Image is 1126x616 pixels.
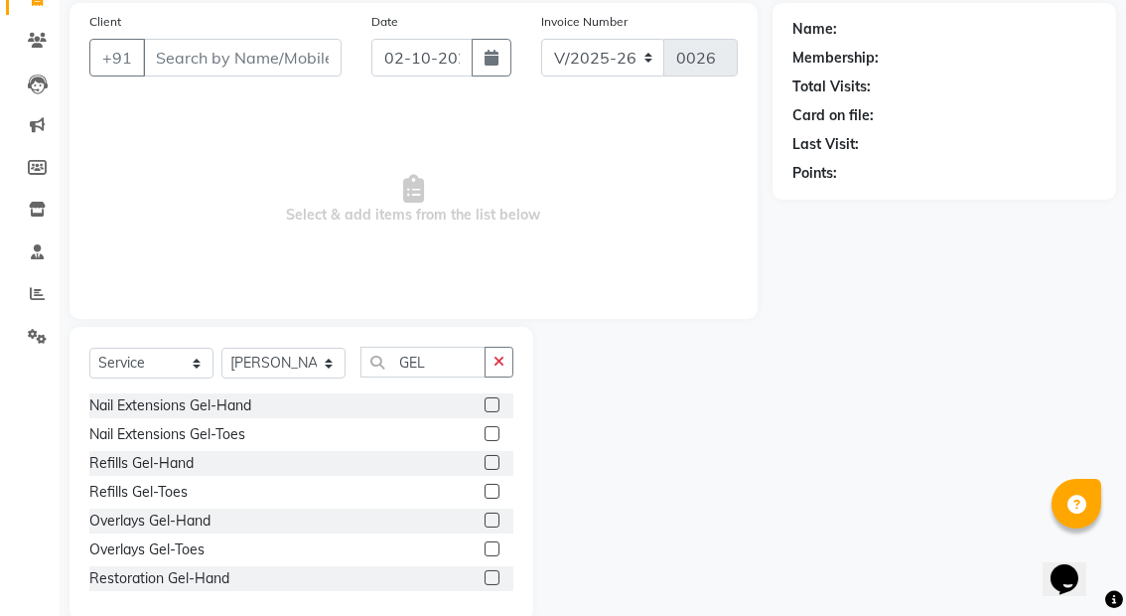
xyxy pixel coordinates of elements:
div: Overlays Gel-Hand [89,511,211,532]
div: Card on file: [792,105,874,126]
div: Restoration Gel-Hand [89,568,229,589]
label: Client [89,13,121,31]
div: Total Visits: [792,77,871,97]
div: Membership: [792,48,879,69]
div: Nail Extensions Gel-Hand [89,395,251,416]
div: Nail Extensions Gel-Toes [89,424,245,445]
span: Select & add items from the list below [89,100,738,299]
input: Search by Name/Mobile/Email/Code [143,39,342,77]
div: Refills Gel-Hand [89,453,194,474]
label: Invoice Number [541,13,628,31]
button: +91 [89,39,145,77]
div: Refills Gel-Toes [89,482,188,503]
div: Overlays Gel-Toes [89,539,205,560]
label: Date [371,13,398,31]
iframe: chat widget [1043,537,1106,596]
div: Last Visit: [792,134,859,155]
div: Points: [792,163,837,184]
input: Search or Scan [360,347,486,378]
div: Name: [792,19,837,40]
